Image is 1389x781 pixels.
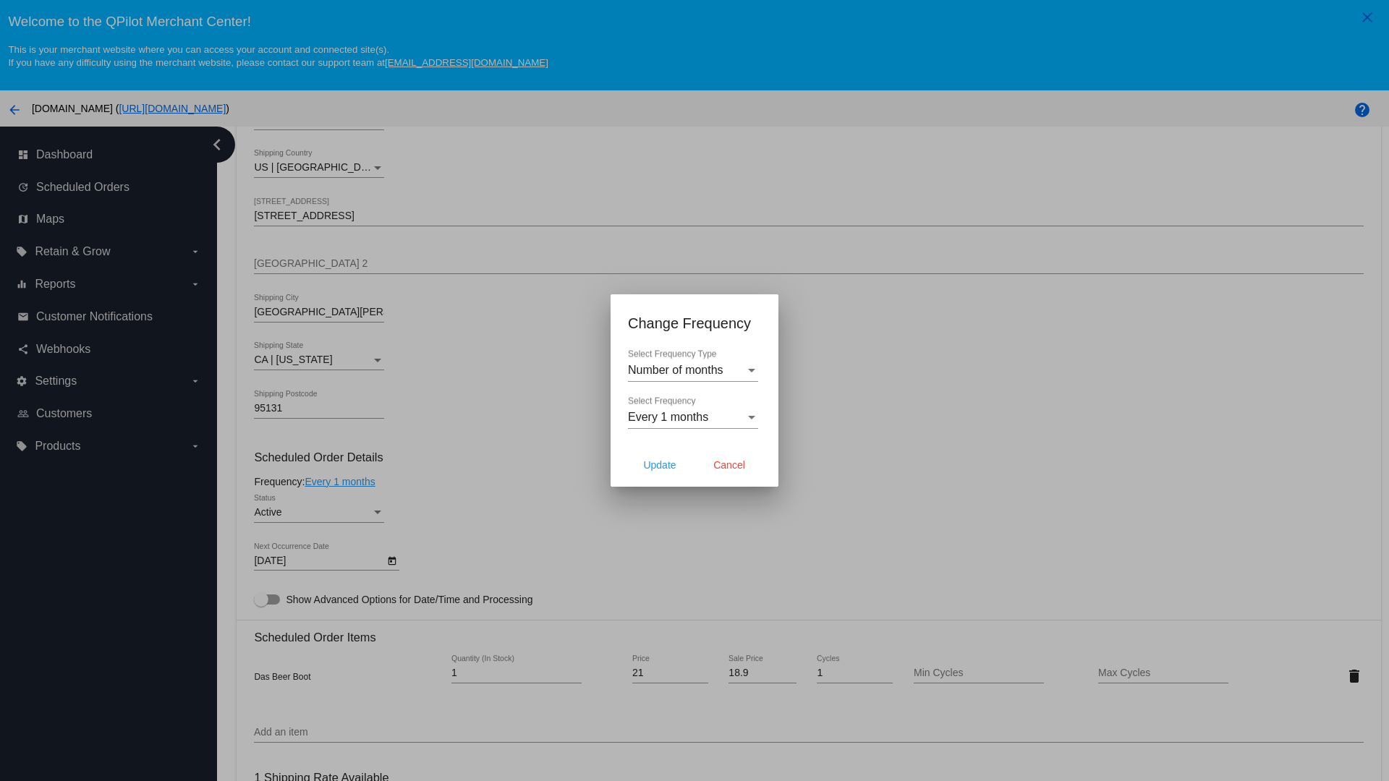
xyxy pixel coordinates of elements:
[697,452,761,478] button: Cancel
[628,312,761,335] h1: Change Frequency
[713,459,745,471] span: Cancel
[628,364,723,376] span: Number of months
[643,459,676,471] span: Update
[628,364,758,377] mat-select: Select Frequency Type
[628,452,692,478] button: Update
[628,411,758,424] mat-select: Select Frequency
[628,411,708,423] span: Every 1 months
